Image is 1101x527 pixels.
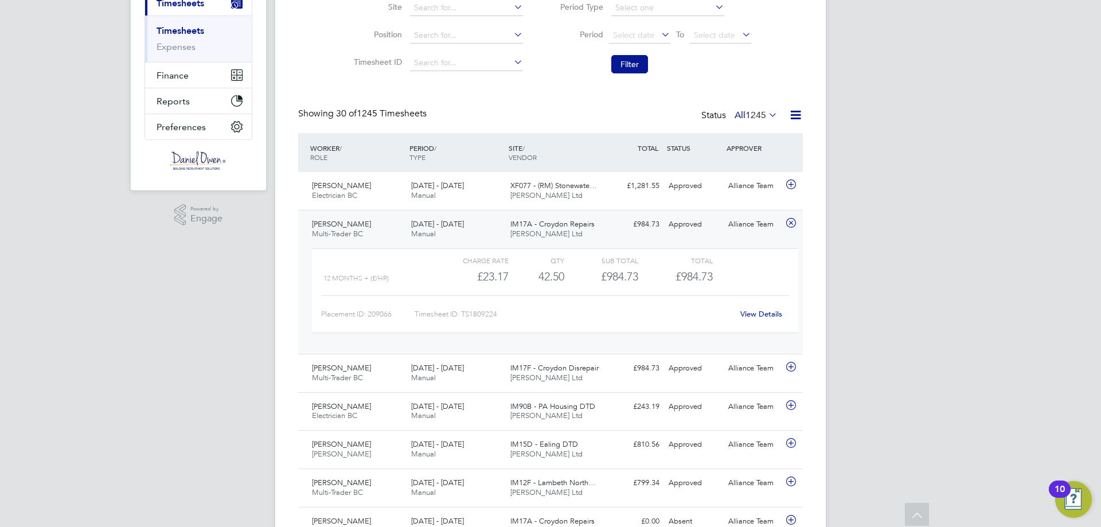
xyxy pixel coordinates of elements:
div: £1,281.55 [604,177,664,196]
span: [PERSON_NAME] [312,363,371,373]
span: Manual [411,190,436,200]
input: Search for... [410,55,523,71]
span: / [522,143,525,153]
span: To [673,27,688,42]
button: Open Resource Center, 10 new notifications [1055,481,1092,518]
span: [DATE] - [DATE] [411,181,464,190]
div: £984.73 [564,267,638,286]
span: VENDOR [509,153,537,162]
span: Multi-Trader BC [312,487,363,497]
span: Manual [411,373,436,382]
span: Finance [157,70,189,81]
span: TYPE [409,153,425,162]
span: [PERSON_NAME] [312,219,371,229]
span: [PERSON_NAME] Ltd [510,411,583,420]
span: Engage [190,214,222,224]
span: IM12F - Lambeth North… [510,478,596,487]
div: Timesheet ID: TS1809224 [415,305,733,323]
span: IM17F - Croydon Disrepair [510,363,599,373]
label: All [735,110,778,121]
div: £810.56 [604,435,664,454]
button: Reports [145,88,252,114]
span: Manual [411,487,436,497]
div: Approved [664,215,724,234]
span: Electrician BC [312,411,357,420]
span: IM17A - Croydon Repairs [510,516,595,526]
div: £984.73 [604,215,664,234]
span: IM17A - Croydon Repairs [510,219,595,229]
div: Approved [664,359,724,378]
span: [PERSON_NAME] Ltd [510,487,583,497]
button: Filter [611,55,648,73]
span: [PERSON_NAME] [312,181,371,190]
div: Placement ID: 209066 [321,305,415,323]
label: Timesheet ID [350,57,402,67]
span: Manual [411,229,436,239]
span: / [434,143,436,153]
div: STATUS [664,138,724,158]
span: 1245 Timesheets [336,108,427,119]
div: Sub Total [564,253,638,267]
span: [DATE] - [DATE] [411,363,464,373]
div: Alliance Team [724,474,783,493]
a: Go to home page [145,151,252,170]
label: Period [552,29,603,40]
span: XF077 - (RM) Stonewate… [510,181,597,190]
span: Electrician BC [312,190,357,200]
span: [DATE] - [DATE] [411,516,464,526]
div: APPROVER [724,138,783,158]
div: £23.17 [435,267,509,286]
div: Charge rate [435,253,509,267]
span: Multi-Trader BC [312,229,363,239]
span: Manual [411,411,436,420]
span: Multi-Trader BC [312,373,363,382]
span: Manual [411,449,436,459]
span: [PERSON_NAME] [312,401,371,411]
span: [DATE] - [DATE] [411,401,464,411]
a: Timesheets [157,25,204,36]
label: Site [350,2,402,12]
span: 1245 [745,110,766,121]
div: Alliance Team [724,435,783,454]
span: [PERSON_NAME] Ltd [510,190,583,200]
span: [PERSON_NAME] Ltd [510,449,583,459]
input: Search for... [410,28,523,44]
div: Approved [664,177,724,196]
div: Alliance Team [724,359,783,378]
div: Total [638,253,712,267]
span: / [339,143,342,153]
div: 10 [1055,489,1065,504]
span: Preferences [157,122,206,132]
span: 30 of [336,108,357,119]
div: 42.50 [509,267,564,286]
span: Select date [694,30,735,40]
div: £243.19 [604,397,664,416]
span: [DATE] - [DATE] [411,478,464,487]
div: WORKER [307,138,407,167]
span: [DATE] - [DATE] [411,439,464,449]
span: [PERSON_NAME] Ltd [510,373,583,382]
button: Preferences [145,114,252,139]
span: TOTAL [638,143,658,153]
a: Expenses [157,41,196,52]
div: Alliance Team [724,215,783,234]
span: [DATE] - [DATE] [411,219,464,229]
span: [PERSON_NAME] Ltd [510,229,583,239]
span: [PERSON_NAME] [312,449,371,459]
div: Approved [664,397,724,416]
span: ROLE [310,153,327,162]
button: Finance [145,63,252,88]
div: Alliance Team [724,397,783,416]
a: Powered byEngage [174,204,223,226]
label: Position [350,29,402,40]
span: 12 Months + (£/HR) [323,274,389,282]
div: SITE [506,138,605,167]
span: Select date [613,30,654,40]
div: Approved [664,474,724,493]
div: Alliance Team [724,177,783,196]
img: danielowen-logo-retina.png [170,151,227,170]
div: £984.73 [604,359,664,378]
div: Showing [298,108,429,120]
span: Powered by [190,204,222,214]
span: £984.73 [676,270,713,283]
